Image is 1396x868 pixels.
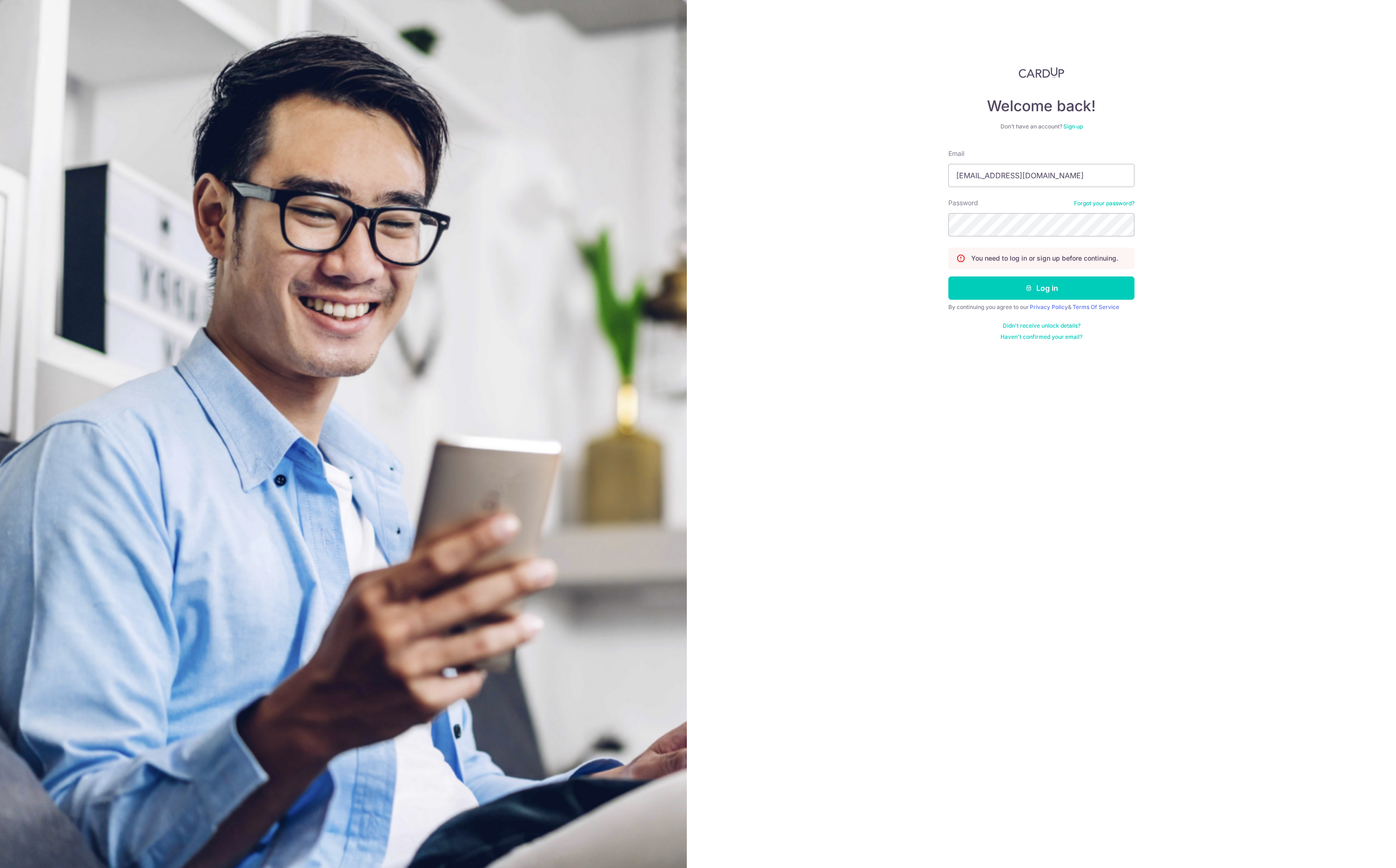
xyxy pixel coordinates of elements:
[1000,333,1082,341] a: Haven't confirmed your email?
[1019,67,1064,78] img: CardUp Logo
[948,164,1134,187] input: Enter your Email
[1074,200,1134,207] a: Forgot your password?
[948,198,978,208] label: Password
[948,149,964,158] label: Email
[1030,303,1068,310] a: Privacy Policy
[1003,322,1081,330] a: Didn't receive unlock details?
[948,97,1134,115] h4: Welcome back!
[1073,303,1119,310] a: Terms Of Service
[1063,123,1083,130] a: Sign up
[948,123,1134,130] div: Don’t have an account?
[948,303,1134,311] div: By continuing you agree to our &
[948,276,1134,300] button: Log in
[971,254,1118,263] p: You need to log in or sign up before continuing.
